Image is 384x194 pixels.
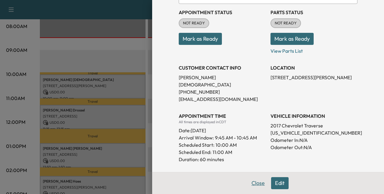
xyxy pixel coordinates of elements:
[270,136,357,144] p: Odometer In: N/A
[270,33,314,45] button: Mark as Ready
[248,177,269,189] button: Close
[270,122,357,129] p: 2017 Chevrolet Traverse
[179,120,266,124] div: All times are displayed in CDT
[179,64,266,71] h3: CUSTOMER CONTACT INFO
[179,74,266,88] p: [PERSON_NAME] [DEMOGRAPHIC_DATA]
[271,177,289,189] button: Edit
[179,95,266,103] p: [EMAIL_ADDRESS][DOMAIN_NAME]
[270,129,357,136] p: [US_VEHICLE_IDENTIFICATION_NUMBER]
[179,88,266,95] p: [PHONE_NUMBER]
[179,124,266,134] div: Date: [DATE]
[179,20,209,26] span: NOT READY
[179,33,222,45] button: Mark as Ready
[179,112,266,120] h3: APPOINTMENT TIME
[270,144,357,151] p: Odometer Out: N/A
[215,134,257,141] span: 9:45 AM - 10:45 AM
[179,149,211,156] p: Scheduled End:
[179,141,214,149] p: Scheduled Start:
[216,141,237,149] p: 10:00 AM
[270,64,357,71] h3: LOCATION
[179,9,266,16] h3: Appointment Status
[270,112,357,120] h3: VEHICLE INFORMATION
[271,20,300,26] span: NOT READY
[213,149,232,156] p: 11:00 AM
[270,9,357,16] h3: Parts Status
[179,134,266,141] p: Arrival Window:
[179,156,266,163] p: Duration: 60 minutes
[270,45,357,55] p: View Parts List
[270,74,357,81] p: [STREET_ADDRESS][PERSON_NAME]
